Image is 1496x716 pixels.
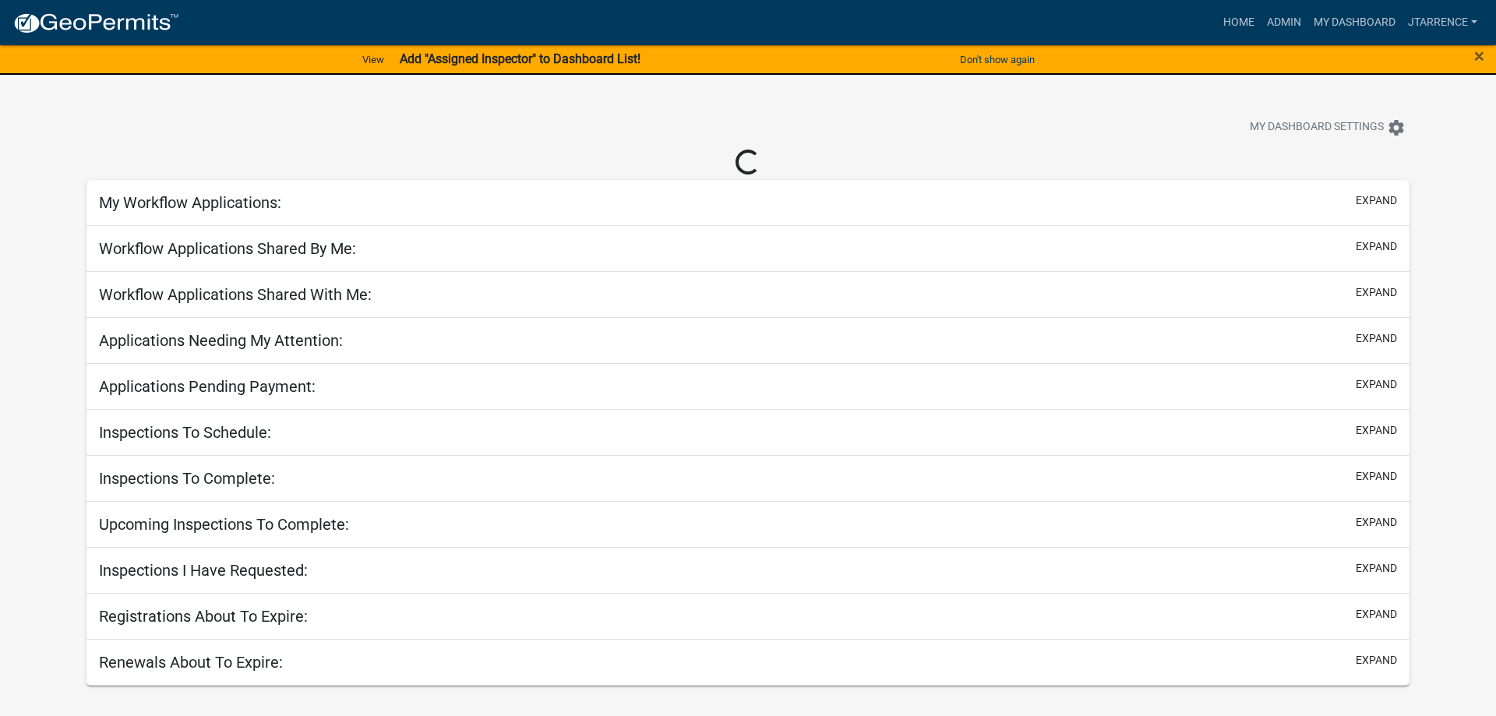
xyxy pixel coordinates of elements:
button: expand [1356,238,1397,255]
a: My Dashboard [1307,8,1402,37]
h5: Inspections I Have Requested: [99,561,308,580]
h5: Renewals About To Expire: [99,653,283,672]
button: expand [1356,192,1397,209]
h5: Applications Needing My Attention: [99,331,343,350]
h5: My Workflow Applications: [99,193,281,212]
span: My Dashboard Settings [1250,118,1384,137]
h5: Inspections To Schedule: [99,423,271,442]
button: expand [1356,514,1397,531]
i: settings [1387,118,1406,137]
a: Admin [1261,8,1307,37]
button: expand [1356,330,1397,347]
button: expand [1356,376,1397,393]
a: View [356,47,390,72]
button: Close [1474,47,1484,65]
strong: Add "Assigned Inspector" to Dashboard List! [400,51,640,66]
button: expand [1356,652,1397,668]
button: expand [1356,422,1397,439]
h5: Workflow Applications Shared By Me: [99,239,356,258]
button: expand [1356,606,1397,623]
h5: Upcoming Inspections To Complete: [99,515,349,534]
button: expand [1356,560,1397,577]
button: Don't show again [954,47,1041,72]
h5: Workflow Applications Shared With Me: [99,285,372,304]
h5: Applications Pending Payment: [99,377,316,396]
a: Home [1217,8,1261,37]
button: My Dashboard Settingssettings [1237,112,1418,143]
h5: Inspections To Complete: [99,469,275,488]
button: expand [1356,468,1397,485]
h5: Registrations About To Expire: [99,607,308,626]
span: × [1474,45,1484,67]
a: jtarrence [1402,8,1484,37]
button: expand [1356,284,1397,301]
